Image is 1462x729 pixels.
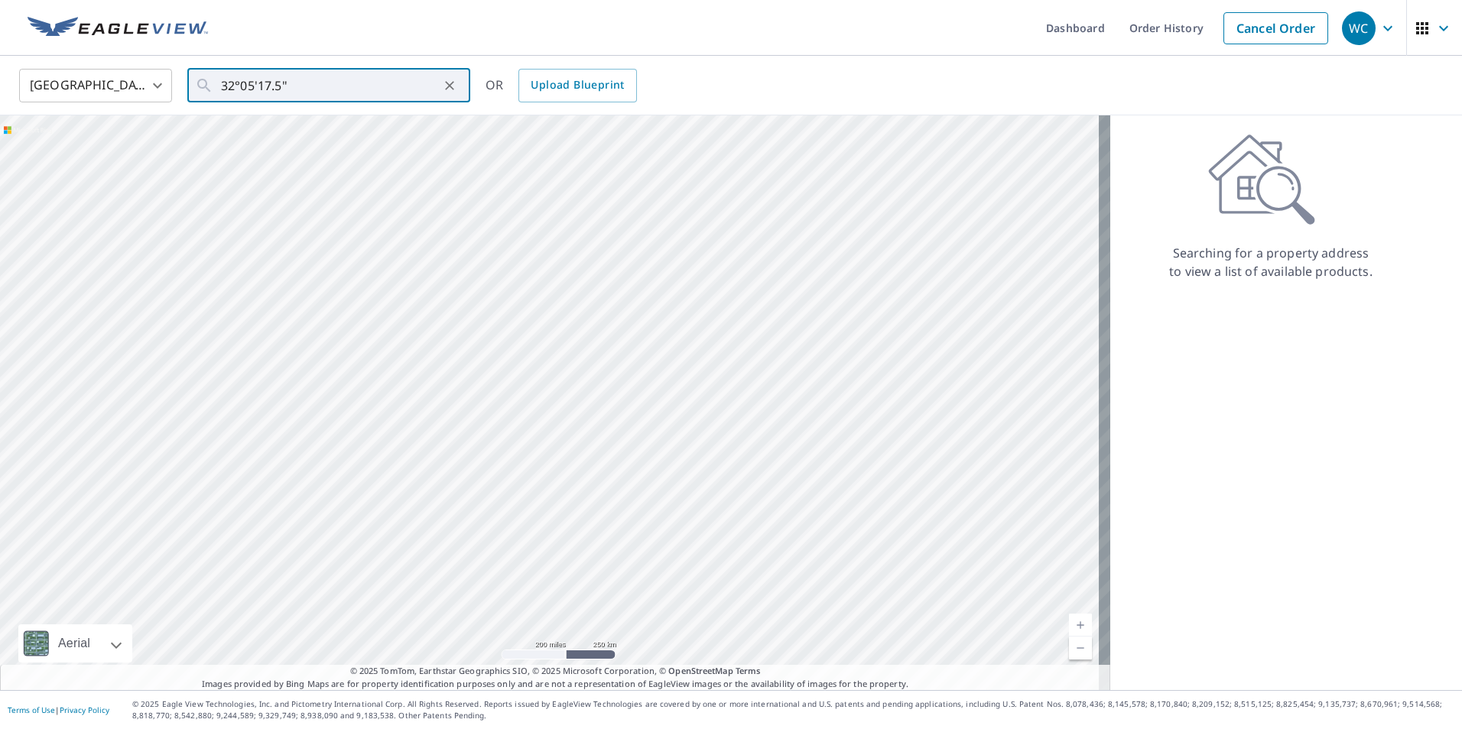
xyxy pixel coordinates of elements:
div: Aerial [54,624,95,663]
a: Terms [736,665,761,676]
div: Aerial [18,624,132,663]
img: EV Logo [28,17,208,40]
a: Upload Blueprint [518,69,636,102]
a: Cancel Order [1223,12,1328,44]
div: OR [486,69,637,102]
span: Upload Blueprint [531,76,624,95]
a: Current Level 5, Zoom In [1069,614,1092,637]
div: [GEOGRAPHIC_DATA] [19,64,172,107]
a: Terms of Use [8,705,55,715]
a: OpenStreetMap [668,665,733,676]
p: Searching for a property address to view a list of available products. [1168,244,1373,280]
a: Privacy Policy [60,705,109,715]
input: Search by address or latitude-longitude [221,64,439,107]
div: WC [1342,11,1376,45]
p: | [8,705,109,714]
p: © 2025 Eagle View Technologies, Inc. and Pictometry International Corp. All Rights Reserved. Repo... [132,698,1454,721]
a: Current Level 5, Zoom Out [1069,637,1092,659]
span: © 2025 TomTom, Earthstar Geographics SIO, © 2025 Microsoft Corporation, © [350,665,761,678]
button: Clear [439,75,460,96]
